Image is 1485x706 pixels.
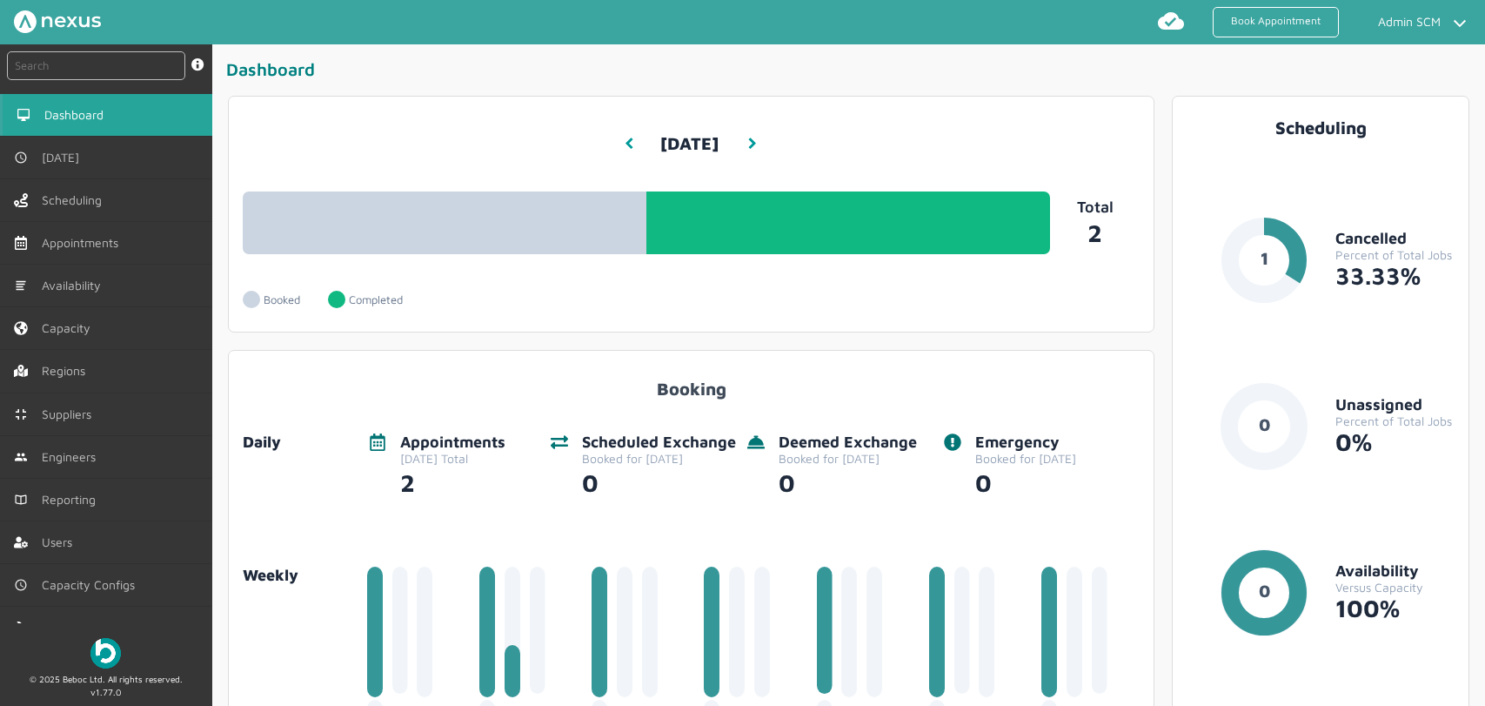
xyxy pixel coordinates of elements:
span: Engineers [42,450,103,464]
div: Appointments [400,434,505,452]
div: Booking [243,365,1140,399]
div: Availability [1335,562,1455,581]
div: 0% [1335,428,1455,456]
text: 0 [1258,414,1269,434]
img: capacity-left-menu.svg [14,321,28,335]
span: Dashboard [44,108,110,122]
img: md-time.svg [14,578,28,592]
div: 0 [582,466,736,497]
span: Configurations [42,621,129,635]
span: Regions [42,364,92,378]
div: [DATE] Total [400,452,505,466]
span: Appointments [42,236,125,250]
div: Daily [243,434,355,452]
div: Booked for [DATE] [975,452,1076,466]
span: Suppliers [42,407,98,421]
img: md-time.svg [14,151,28,165]
img: Nexus [14,10,101,33]
a: 1CancelledPercent of Total Jobs33.33% [1187,217,1455,332]
text: 0 [1258,581,1269,601]
span: Capacity Configs [42,578,142,592]
img: regions.left-menu.svg [14,364,28,378]
text: 1 [1260,248,1268,268]
span: Availability [42,279,108,292]
a: Weekly [243,567,353,585]
img: appointments-left-menu.svg [14,236,28,250]
div: Cancelled [1335,230,1455,248]
img: md-people.svg [14,450,28,464]
a: 2 [1050,216,1140,247]
img: md-book.svg [14,493,28,507]
a: Completed [328,282,431,318]
img: user-left-menu.svg [14,535,28,549]
img: md-desktop.svg [17,108,30,122]
p: Completed [349,293,403,306]
p: Total [1050,198,1140,217]
div: 100% [1335,595,1455,622]
div: Dashboard [226,58,1478,87]
a: Booked [243,282,328,318]
div: Scheduled Exchange [582,434,736,452]
span: Capacity [42,321,97,335]
div: 2 [400,466,505,497]
img: scheduling-left-menu.svg [14,193,28,207]
a: 0UnassignedPercent of Total Jobs0% [1187,383,1455,498]
p: Booked [264,293,300,306]
img: Beboc Logo [90,638,121,669]
img: md-build.svg [14,621,28,635]
span: Scheduling [42,193,109,207]
span: Reporting [42,493,103,507]
a: Book Appointment [1213,7,1339,37]
div: 0 [975,466,1076,497]
img: md-contract.svg [14,407,28,421]
div: Emergency [975,434,1076,452]
div: Booked for [DATE] [582,452,736,466]
div: Booked for [DATE] [779,452,917,466]
div: Percent of Total Jobs [1335,414,1455,428]
div: Unassigned [1335,396,1455,414]
div: 33.33% [1335,262,1455,290]
h3: [DATE] [660,120,719,168]
div: Percent of Total Jobs [1335,248,1455,262]
div: 0 [779,466,917,497]
div: Scheduling [1187,118,1455,138]
span: [DATE] [42,151,86,165]
div: Deemed Exchange [779,434,917,452]
img: md-list.svg [14,279,28,292]
div: Versus Capacity [1335,581,1455,595]
input: Search by: Ref, PostCode, MPAN, MPRN, Account, Customer [7,51,185,80]
img: md-cloud-done.svg [1157,7,1185,35]
span: Users [42,535,79,549]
